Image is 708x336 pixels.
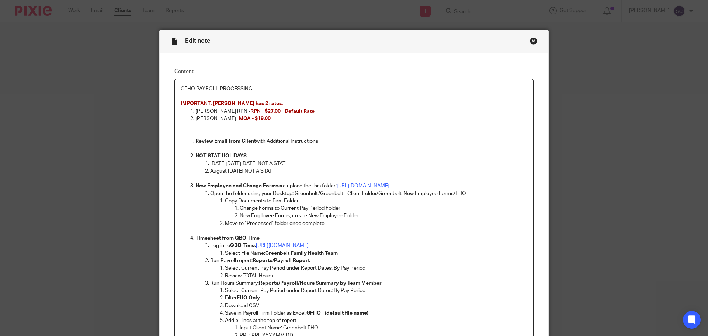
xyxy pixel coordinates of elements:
[210,257,527,264] p: Run Payroll report:
[195,108,527,115] p: [PERSON_NAME] RPN -
[225,294,527,302] p: Filter
[225,220,527,227] p: Move to "Processed" folder once complete
[265,251,338,256] strong: Greenbelt Family Health Team
[250,109,315,114] span: RPN - $27.00 - Default Rate
[174,68,534,75] label: Content
[195,236,260,241] strong: Timesheet from QBO Time
[225,250,527,257] p: Select File Name:
[181,101,283,106] span: IMPORTANT: [PERSON_NAME] has 2 rates:
[237,295,260,301] strong: FHO Only
[195,115,527,122] p: [PERSON_NAME] -
[225,317,527,324] p: Add 5 Lines at the top of report
[210,280,527,287] p: Run Hours Summary:
[195,183,278,188] strong: New Employee and Change Forms
[240,205,527,212] p: Change Forms to Current Pay Period Folder
[530,37,537,45] div: Close this dialog window
[210,167,527,175] p: August [DATE] NOT A STAT
[225,197,527,205] p: Copy Documents to Firm Folder
[225,264,527,272] p: Select Current Pay Period under Report Dates: By Pay Period
[239,116,271,121] span: MOA - $19.00
[306,311,368,316] strong: GFHO - (default file name)
[225,272,527,280] p: Review TOTAL Hours
[195,182,527,190] p: are upload the this folder:
[225,309,527,317] p: Save in Payroll Firm Folder as Excel:
[253,258,310,263] strong: Reports/Payroll Report
[256,243,309,248] a: [URL][DOMAIN_NAME]
[195,138,527,145] p: with Additional Instructions
[210,242,527,249] p: Log in to
[210,160,527,167] p: [DATE][DATE][DATE] NOT A STAT
[240,212,527,219] p: New Employee Forms, create New Employee Folder
[195,139,256,144] strong: Review Email from Client
[337,183,389,188] a: [URL][DOMAIN_NAME]
[225,287,527,294] p: Select Current Pay Period under Report Dates: By Pay Period
[230,243,256,248] strong: QBO Time:
[210,190,527,197] p: Open the folder using your Desktop: Greenbelt/Greenbelt - Client Folder/Greenbelt-New Employee Fo...
[195,153,247,159] strong: NOT STAT HOLIDAYS
[240,324,527,332] p: Input Client Name: Greenbelt FHO
[225,302,527,309] p: Download CSV
[181,85,527,93] p: GFHO PAYROLL PROCESSING
[185,38,210,44] span: Edit note
[259,281,382,286] strong: Reports/Payroll/Hours Summary by Team Member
